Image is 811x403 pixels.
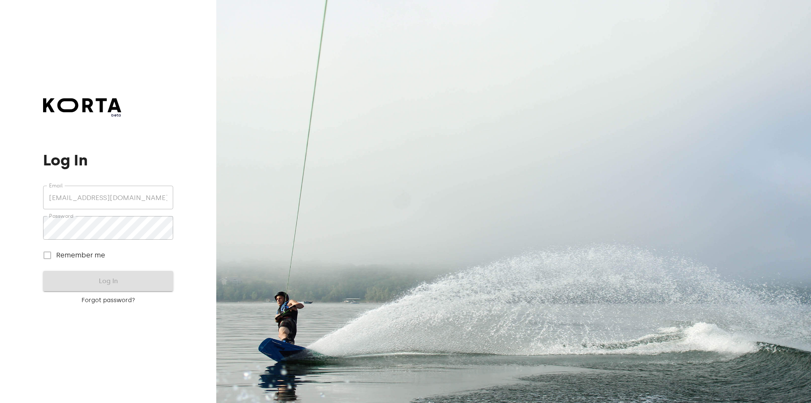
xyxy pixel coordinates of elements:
img: Korta [43,98,121,112]
a: beta [43,98,121,118]
h1: Log In [43,152,173,169]
span: Remember me [56,250,105,260]
a: Forgot password? [43,296,173,305]
span: beta [43,112,121,118]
